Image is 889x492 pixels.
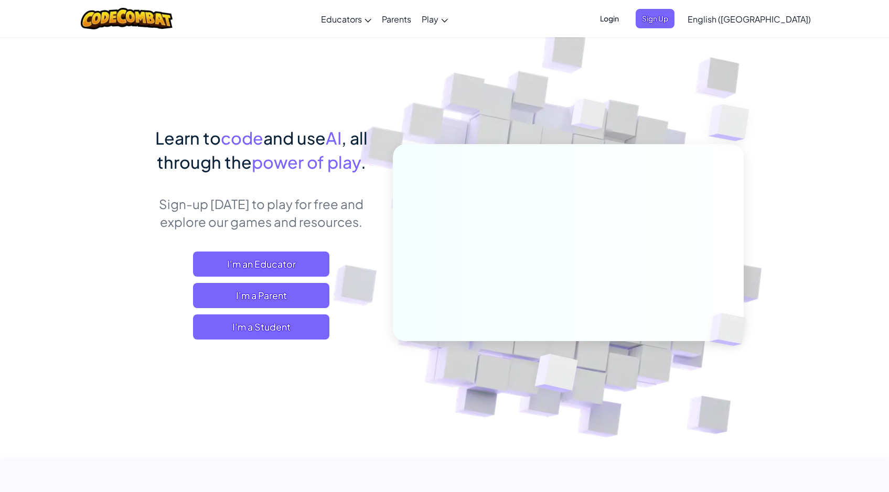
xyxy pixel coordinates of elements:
a: English ([GEOGRAPHIC_DATA]) [682,5,816,33]
img: Overlap cubes [692,291,770,368]
img: Overlap cubes [551,78,627,156]
span: AI [326,127,341,148]
a: I'm a Parent [193,283,329,308]
button: Login [594,9,625,28]
span: and use [263,127,326,148]
img: Overlap cubes [688,79,778,167]
span: English ([GEOGRAPHIC_DATA]) [688,14,811,25]
a: I'm an Educator [193,252,329,277]
img: Overlap cubes [509,332,603,419]
a: Educators [316,5,377,33]
button: Sign Up [636,9,674,28]
span: power of play [252,151,361,172]
p: Sign-up [DATE] to play for free and explore our games and resources. [146,195,377,231]
span: Play [422,14,438,25]
span: Educators [321,14,362,25]
a: Play [416,5,453,33]
span: Learn to [155,127,221,148]
span: . [361,151,366,172]
a: Parents [377,5,416,33]
img: CodeCombat logo [81,8,173,29]
button: I'm a Student [193,314,329,340]
span: code [221,127,263,148]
